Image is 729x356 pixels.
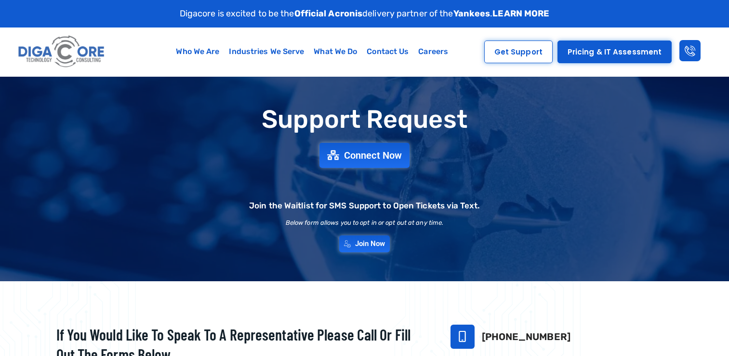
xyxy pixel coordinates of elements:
p: Digacore is excited to be the delivery partner of the . [180,7,550,20]
nav: Menu [146,41,478,63]
img: Digacore logo 1 [16,32,108,71]
a: Who We Are [171,41,224,63]
a: Connect Now [319,143,410,168]
span: Connect Now [344,151,402,160]
h2: Below form allows you to opt in or opt out at any time. [286,219,444,226]
a: Contact Us [362,41,413,63]
span: Pricing & IT Assessment [568,48,662,55]
strong: Official Acronis [294,8,363,19]
span: Join Now [355,240,385,247]
a: Industries We Serve [224,41,309,63]
a: Join Now [339,235,390,252]
a: Pricing & IT Assessment [557,41,672,63]
a: Careers [413,41,453,63]
h1: Support Request [32,106,697,133]
a: [PHONE_NUMBER] [482,331,570,342]
strong: Yankees [453,8,490,19]
a: 732-646-5725 [451,325,475,349]
a: What We Do [309,41,362,63]
a: Get Support [484,41,553,63]
h2: Join the Waitlist for SMS Support to Open Tickets via Text. [249,202,480,210]
a: LEARN MORE [492,8,549,19]
span: Get Support [494,48,543,55]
